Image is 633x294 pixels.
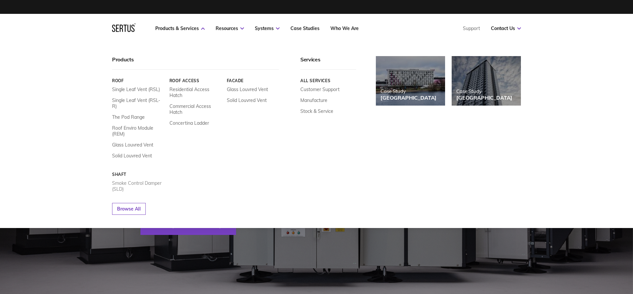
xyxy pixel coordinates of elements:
[112,142,153,148] a: Glass Louvred Vent
[300,86,340,92] a: Customer Support
[169,78,222,83] a: Roof Access
[463,25,480,31] a: Support
[300,108,333,114] a: Stock & Service
[169,86,222,98] a: Residential Access Hatch
[112,172,165,177] a: Shaft
[456,94,512,101] div: [GEOGRAPHIC_DATA]
[300,97,327,103] a: Manufacture
[300,78,356,83] a: All services
[155,25,205,31] a: Products & Services
[112,153,152,159] a: Solid Louvred Vent
[112,78,165,83] a: Roof
[452,56,521,106] a: Case Study[GEOGRAPHIC_DATA]
[456,88,512,94] div: Case Study
[491,25,521,31] a: Contact Us
[300,56,356,70] div: Services
[330,25,359,31] a: Who We Are
[376,56,445,106] a: Case Study[GEOGRAPHIC_DATA]
[112,86,160,92] a: Single Leaf Vent (RSL)
[169,103,222,115] a: Commercial Access Hatch
[290,25,319,31] a: Case Studies
[380,88,437,94] div: Case Study
[169,120,209,126] a: Concertina Ladder
[112,114,145,120] a: The Pod Range
[216,25,244,31] a: Resources
[112,125,165,137] a: Roof Enviro Module (REM)
[227,78,279,83] a: Facade
[380,94,437,101] div: [GEOGRAPHIC_DATA]
[112,97,165,109] a: Single Leaf Vent (RSL-R)
[227,86,268,92] a: Glass Louvred Vent
[227,97,267,103] a: Solid Louvred Vent
[112,180,165,192] a: Smoke Control Damper (SLD)
[255,25,280,31] a: Systems
[112,203,146,215] a: Browse All
[112,56,279,70] div: Products
[514,217,633,294] iframe: Chat Widget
